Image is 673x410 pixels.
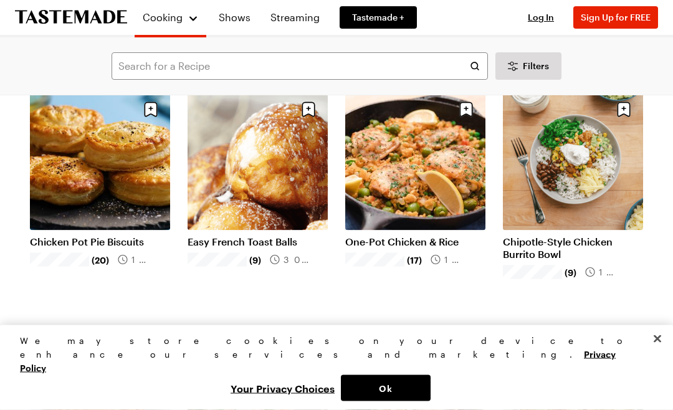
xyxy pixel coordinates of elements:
div: Privacy [20,334,642,401]
span: Log In [528,12,554,22]
a: One-Pot Chicken & Rice [345,236,485,248]
button: Your Privacy Choices [224,375,341,401]
button: Log In [516,11,566,24]
button: Ok [341,375,431,401]
button: Desktop filters [495,52,561,80]
button: Save recipe [297,98,320,122]
input: Search for a Recipe [112,52,488,80]
span: Filters [523,60,549,72]
div: We may store cookies on your device to enhance our services and marketing. [20,334,642,375]
button: Save recipe [139,98,163,122]
span: Tastemade + [352,11,404,24]
span: Sign Up for FREE [581,12,651,22]
a: To Tastemade Home Page [15,11,127,25]
span: Cooking [143,11,183,23]
a: Tastemade + [340,6,417,29]
button: Close [644,325,671,353]
button: Save recipe [612,98,636,122]
button: Sign Up for FREE [573,6,658,29]
button: Cooking [142,5,199,30]
a: Easy French Toast Balls [188,236,328,248]
a: Chicken Pot Pie Biscuits [30,236,170,248]
button: Save recipe [454,98,478,122]
a: Chipotle-Style Chicken Burrito Bowl [503,236,643,260]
